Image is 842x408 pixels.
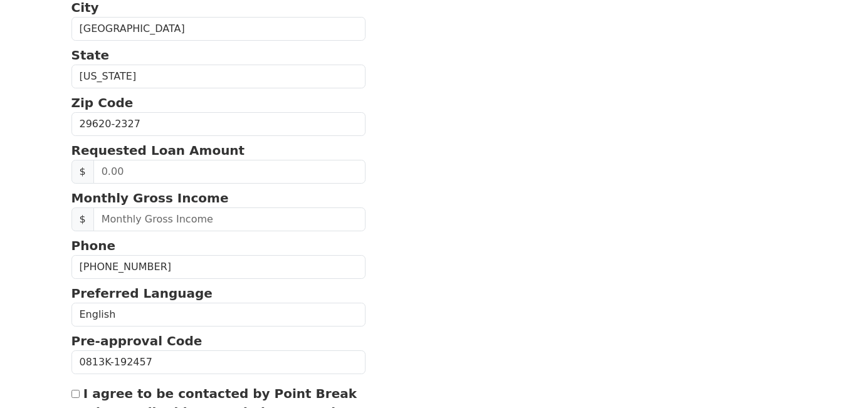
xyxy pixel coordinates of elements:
[71,255,366,279] input: Phone
[71,17,366,41] input: City
[71,207,94,231] span: $
[71,95,134,110] strong: Zip Code
[71,238,115,253] strong: Phone
[71,189,366,207] p: Monthly Gross Income
[71,160,94,184] span: $
[71,333,203,348] strong: Pre-approval Code
[71,286,213,301] strong: Preferred Language
[71,143,245,158] strong: Requested Loan Amount
[71,112,366,136] input: Zip Code
[71,48,110,63] strong: State
[93,207,366,231] input: Monthly Gross Income
[71,350,366,374] input: Pre-approval Code
[93,160,366,184] input: 0.00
